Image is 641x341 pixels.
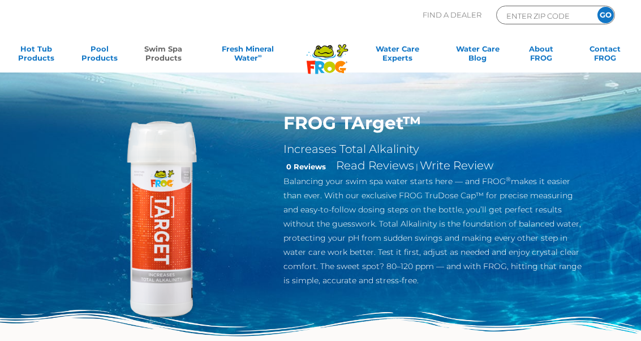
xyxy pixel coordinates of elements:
strong: 0 Reviews [286,162,326,171]
h1: FROG TArget™ [283,112,584,134]
h2: Increases Total Alkalinity [283,142,584,156]
span: | [416,162,418,171]
a: Water CareBlog [453,44,502,67]
a: ContactFROG [580,44,630,67]
sup: ® [506,176,511,183]
sup: ∞ [258,53,262,59]
a: Fresh MineralWater∞ [202,44,294,67]
p: Find A Dealer [423,6,481,24]
img: TArget-Hot-Tub-Swim-Spa-Support-Chemicals-500x500-1.png [57,112,267,322]
a: Write Review [420,159,493,172]
a: Swim SpaProducts [139,44,188,67]
a: Read Reviews [336,159,414,172]
a: Water CareExperts [356,44,439,67]
a: AboutFROG [517,44,566,67]
img: Frog Products Logo [300,29,354,74]
input: GO [597,7,614,23]
p: Balancing your swim spa water starts here — and FROG makes it easier than ever. With our exclusiv... [283,174,584,288]
a: Hot TubProducts [11,44,61,67]
a: PoolProducts [75,44,124,67]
